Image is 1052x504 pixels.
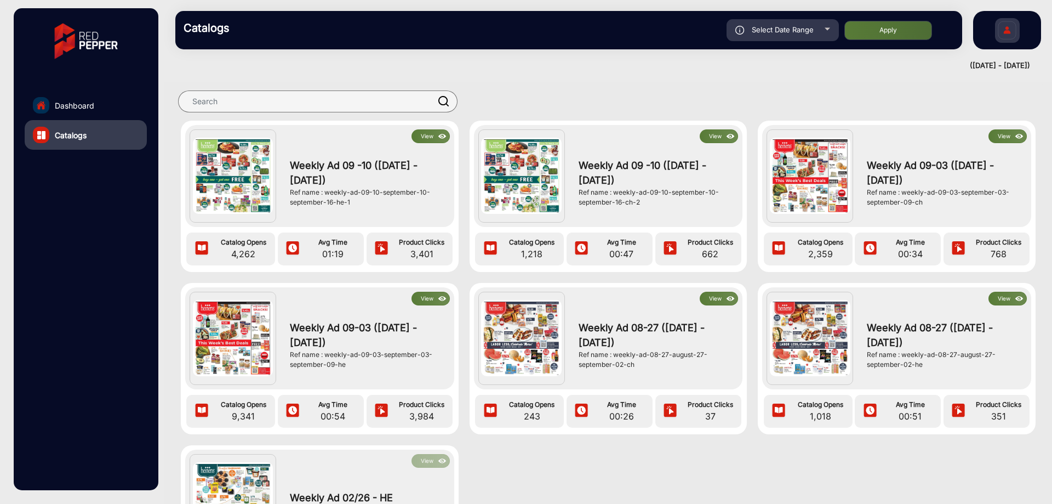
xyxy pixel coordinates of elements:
span: Avg Time [593,237,650,247]
span: 00:34 [882,247,939,261]
img: Weekly Ad 09 -10 (September 10 - September 16) [481,138,562,214]
span: Catalog Opens [214,237,272,247]
span: 00:51 [882,410,939,423]
button: Viewicon [411,454,450,468]
span: 4,262 [214,247,272,261]
span: 00:47 [593,247,650,261]
img: catalog [37,131,45,139]
span: Avg Time [305,237,361,247]
span: Avg Time [305,400,361,410]
img: icon [573,403,590,420]
div: Ref name : weekly-ad-08-27-august-27-september-02-ch [579,350,733,370]
button: Viewicon [411,292,450,305]
span: Catalog Opens [791,400,849,410]
span: Product Clicks [682,400,739,410]
span: Avg Time [593,400,650,410]
img: icon [1013,131,1026,143]
img: icon [284,403,301,420]
img: icon [662,241,678,257]
button: Viewicon [988,129,1027,143]
span: Weekly Ad 09-03 ([DATE] - [DATE]) [290,320,444,350]
div: ([DATE] - [DATE]) [164,60,1030,71]
button: Viewicon [411,129,450,143]
img: Weekly Ad 08-27 (August 27 - September 02) [770,300,850,377]
img: icon [436,131,449,143]
img: icon [950,241,967,257]
span: 3,401 [393,247,450,261]
span: Avg Time [882,237,939,247]
img: Sign%20Up.svg [996,13,1019,51]
div: Ref name : weekly-ad-09-03-september-03-september-09-ch [867,188,1021,207]
span: Catalog Opens [503,237,561,247]
img: icon [482,241,499,257]
img: icon [436,293,449,305]
span: 01:19 [305,247,361,261]
span: 662 [682,247,739,261]
img: icon [950,403,967,420]
span: Catalog Opens [791,237,849,247]
img: icon [373,241,390,257]
img: icon [193,241,210,257]
a: Catalogs [25,120,147,150]
span: Catalog Opens [214,400,272,410]
img: vmg-logo [47,14,125,69]
span: 768 [970,247,1027,261]
img: icon [770,241,787,257]
img: Weekly Ad 09-03 (September 03 - September 09) [770,138,850,214]
button: Viewicon [700,129,738,143]
img: icon [862,403,878,420]
span: Catalog Opens [503,400,561,410]
img: icon [724,293,737,305]
span: Weekly Ad 08-27 ([DATE] - [DATE]) [579,320,733,350]
span: Product Clicks [393,237,450,247]
span: Product Clicks [970,400,1027,410]
h3: Catalogs [184,21,337,35]
input: Search [178,90,458,112]
span: Weekly Ad 09 -10 ([DATE] - [DATE]) [290,158,444,188]
span: 351 [970,410,1027,423]
div: Ref name : weekly-ad-09-10-september-10-september-16-ch-2 [579,188,733,207]
img: icon [436,455,449,467]
div: Ref name : weekly-ad-09-10-september-10-september-16-he-1 [290,188,444,207]
span: 2,359 [791,247,849,261]
img: icon [1013,293,1026,305]
button: Apply [844,21,932,40]
img: icon [284,241,301,257]
span: Weekly Ad 08-27 ([DATE] - [DATE]) [867,320,1021,350]
img: Weekly Ad 09-03 (September 03 - September 09) [193,300,273,377]
span: Product Clicks [393,400,450,410]
img: icon [770,403,787,420]
span: 00:54 [305,410,361,423]
span: Avg Time [882,400,939,410]
span: 1,018 [791,410,849,423]
span: Product Clicks [970,237,1027,247]
a: Dashboard [25,90,147,120]
span: Weekly Ad 09-03 ([DATE] - [DATE]) [867,158,1021,188]
span: Product Clicks [682,237,739,247]
span: 243 [503,410,561,423]
span: Dashboard [55,100,94,111]
span: Weekly Ad 09 -10 ([DATE] - [DATE]) [579,158,733,188]
span: 00:26 [593,410,650,423]
button: Viewicon [988,292,1027,305]
img: icon [193,403,210,420]
img: Weekly Ad 09 -10 (September 10 - September 16) [193,138,273,214]
span: Catalogs [55,129,87,141]
div: Ref name : weekly-ad-08-27-august-27-september-02-he [867,350,1021,370]
span: 37 [682,410,739,423]
img: icon [482,403,499,420]
div: Ref name : weekly-ad-09-03-september-03-september-09-he [290,350,444,370]
img: icon [724,131,737,143]
span: 9,341 [214,410,272,423]
span: Select Date Range [752,25,814,34]
img: icon [735,26,745,35]
img: icon [573,241,590,257]
span: 1,218 [503,247,561,261]
img: Weekly Ad 08-27 (August 27 - September 02) [481,300,562,377]
button: Viewicon [700,292,738,305]
img: icon [662,403,678,420]
img: icon [862,241,878,257]
img: prodSearch.svg [438,96,449,106]
img: home [36,100,46,110]
img: icon [373,403,390,420]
